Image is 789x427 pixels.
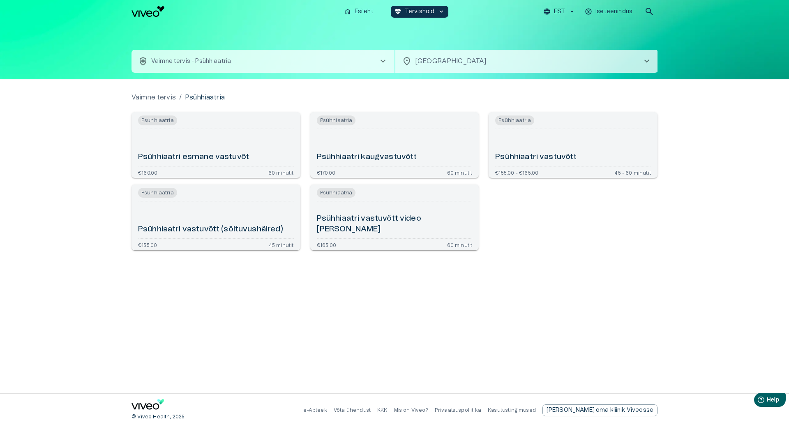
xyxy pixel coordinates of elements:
[391,6,449,18] button: ecg_heartTervishoidkeyboard_arrow_down
[355,7,374,16] p: Esileht
[131,413,185,420] p: © Viveo Health, 2025
[317,115,356,125] span: Psühhiaatria
[131,50,394,73] button: health_and_safetyVaimne tervis - Psühhiaatriachevron_right
[303,408,327,413] a: e-Apteek
[547,406,653,415] p: [PERSON_NAME] oma kliinik Viveosse
[138,56,148,66] span: health_and_safety
[131,399,164,413] a: Navigate to home page
[614,170,651,175] p: 45 - 60 minutit
[644,7,654,16] span: search
[542,404,657,416] a: Send email to partnership request to viveo
[317,213,473,235] h6: Psühhiaatri vastuvõtt video [PERSON_NAME]
[554,7,565,16] p: EST
[334,407,371,414] p: Võta ühendust
[542,404,657,416] div: [PERSON_NAME] oma kliinik Viveosse
[641,3,657,20] button: open search modal
[642,56,652,66] span: chevron_right
[138,152,249,163] h6: Psühhiaatri esmane vastuvõt
[405,7,435,16] p: Tervishoid
[495,152,577,163] h6: Psühhiaatri vastuvõtt
[341,6,378,18] button: homeEsileht
[131,6,337,17] a: Navigate to homepage
[725,390,789,413] iframe: Help widget launcher
[138,170,157,175] p: €160.00
[344,8,351,15] span: home
[179,92,182,102] p: /
[317,188,356,198] span: Psühhiaatria
[542,6,577,18] button: EST
[377,408,388,413] a: KKK
[131,112,300,178] a: Open service booking details
[317,170,335,175] p: €170.00
[138,115,177,125] span: Psühhiaatria
[415,56,629,66] p: [GEOGRAPHIC_DATA]
[402,56,412,66] span: location_on
[317,152,417,163] h6: Psühhiaatri kaugvastuvõtt
[435,408,481,413] a: Privaatsuspoliitika
[138,242,157,247] p: €155.00
[310,185,479,250] a: Open service booking details
[138,188,177,198] span: Psühhiaatria
[438,8,445,15] span: keyboard_arrow_down
[138,224,283,235] h6: Psühhiaatri vastuvõtt (sõltuvushäired)
[394,8,401,15] span: ecg_heart
[447,170,473,175] p: 60 minutit
[394,407,428,414] p: Mis on Viveo?
[269,242,294,247] p: 45 minutit
[131,185,300,250] a: Open service booking details
[131,6,164,17] img: Viveo logo
[447,242,473,247] p: 60 minutit
[317,242,336,247] p: €165.00
[378,56,388,66] span: chevron_right
[310,112,479,178] a: Open service booking details
[185,92,225,102] p: Psühhiaatria
[151,57,231,66] p: Vaimne tervis - Psühhiaatria
[495,170,538,175] p: €155.00 - €165.00
[268,170,294,175] p: 60 minutit
[488,408,536,413] a: Kasutustingimused
[495,115,534,125] span: Psühhiaatria
[131,92,176,102] a: Vaimne tervis
[595,7,632,16] p: Iseteenindus
[584,6,634,18] button: Iseteenindus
